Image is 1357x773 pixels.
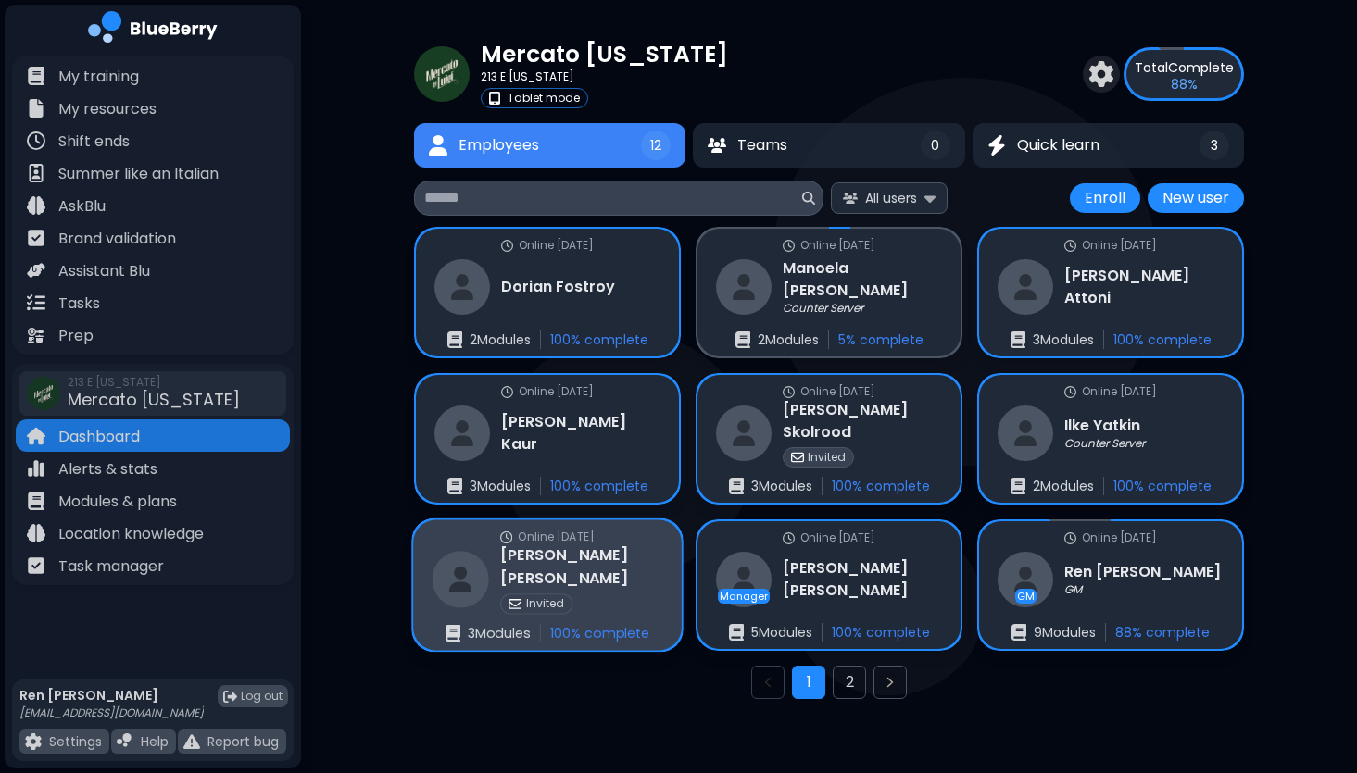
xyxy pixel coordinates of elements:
p: Manager [720,591,768,602]
h3: Manoela [PERSON_NAME] [783,257,942,302]
a: online statusOnline [DATE]restaurant[PERSON_NAME] SkolroodinvitedInvitedenrollments3Modules100% c... [696,373,962,505]
button: Enroll [1070,183,1140,213]
span: 12 [650,137,661,154]
img: tablet [489,92,500,105]
h3: [PERSON_NAME] Skolrood [783,399,942,443]
p: Location knowledge [58,523,204,545]
p: Alerts & stats [58,458,157,480]
p: Counter Server [1064,436,1145,451]
p: 3 Module s [1033,331,1094,348]
img: settings [1088,61,1114,87]
a: online statusOnline [DATE]restaurant[PERSON_NAME] Attonienrollments3Modules100% complete [977,227,1244,358]
p: Invited [808,450,846,465]
p: Tasks [58,293,100,315]
p: 100 % complete [1113,478,1212,494]
img: restaurant [433,551,489,607]
img: enrollments [729,478,744,494]
p: [EMAIL_ADDRESS][DOMAIN_NAME] [19,705,204,720]
a: tabletTablet mode [481,88,728,108]
img: company thumbnail [27,377,60,410]
span: Quick learn [1017,134,1099,156]
img: file icon [117,733,133,750]
img: restaurant [716,259,772,315]
p: Settings [49,733,102,750]
img: online status [1064,532,1076,544]
img: file icon [25,733,42,750]
p: Counter Server [783,301,863,316]
a: online statusOnline [DATE]restaurantDorian Fostroyenrollments2Modules100% complete [414,227,681,358]
button: TeamsTeams0 [693,123,964,168]
img: online status [1064,240,1076,252]
a: online statusOnline [DATE]restaurant[PERSON_NAME] [PERSON_NAME]invitedInvitedenrollments3Modules1... [411,518,684,653]
p: 100 % complete [550,331,648,348]
img: enrollments [1011,478,1025,494]
p: Online [DATE] [519,238,594,253]
img: online status [1064,386,1076,398]
img: file icon [27,459,45,478]
p: Online [DATE] [1082,530,1157,545]
a: online statusOnline [DATE]restaurantGMRen [PERSON_NAME]GMenrollments9Modules88% complete [977,519,1244,651]
p: Report bug [207,733,279,750]
p: Online [DATE] [800,530,875,545]
p: Online [DATE] [519,384,594,399]
img: enrollments [729,624,744,641]
p: 88 % [1171,76,1198,93]
p: 5 Module s [751,624,812,641]
img: file icon [27,99,45,118]
p: Online [DATE] [800,238,875,253]
p: Assistant Blu [58,260,150,282]
p: Complete [1135,59,1234,76]
span: All users [865,190,917,206]
p: 88 % complete [1115,624,1210,641]
img: company logo [88,11,218,49]
img: restaurant [998,405,1053,461]
p: 2 Module s [470,331,531,348]
p: 5 % complete [838,331,924,348]
img: enrollments [447,478,462,494]
img: file icon [27,492,45,510]
button: Quick learnQuick learn3 [973,123,1244,168]
img: file icon [27,427,45,445]
img: invited [509,597,521,610]
button: All users [831,182,948,213]
img: restaurant [998,259,1053,315]
img: online status [783,386,795,398]
p: 3 Module s [468,625,530,642]
img: restaurant [434,405,490,461]
span: Employees [459,134,539,156]
p: Invited [526,596,565,611]
h3: Ren [PERSON_NAME] [1064,561,1221,583]
img: file icon [27,556,45,575]
img: enrollments [445,625,459,642]
p: Online [DATE] [518,530,595,544]
h3: Ilke Yatkin [1064,415,1140,437]
span: Log out [241,689,283,704]
p: 100 % complete [550,625,650,642]
p: Online [DATE] [1082,238,1157,253]
h3: [PERSON_NAME] Attoni [1064,265,1224,309]
p: Shift ends [58,131,130,153]
p: Summer like an Italian [58,163,219,185]
img: online status [501,240,513,252]
img: logout [223,690,237,704]
img: Employees [429,135,447,156]
img: enrollments [447,331,462,348]
p: Help [141,733,169,750]
img: file icon [27,67,45,85]
p: Mercato [US_STATE] [481,39,728,69]
p: Modules & plans [58,491,177,513]
p: My training [58,66,139,88]
img: online status [501,386,513,398]
p: Online [DATE] [1082,384,1157,399]
span: Total [1135,58,1168,77]
p: 213 E [US_STATE] [481,69,574,84]
img: file icon [27,326,45,344]
button: New user [1148,183,1244,213]
img: file icon [27,293,45,312]
img: Teams [708,138,726,153]
img: online status [783,240,795,252]
img: file icon [27,261,45,280]
img: invited [791,451,804,464]
h3: Dorian Fostroy [501,276,615,298]
span: 0 [931,137,939,154]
